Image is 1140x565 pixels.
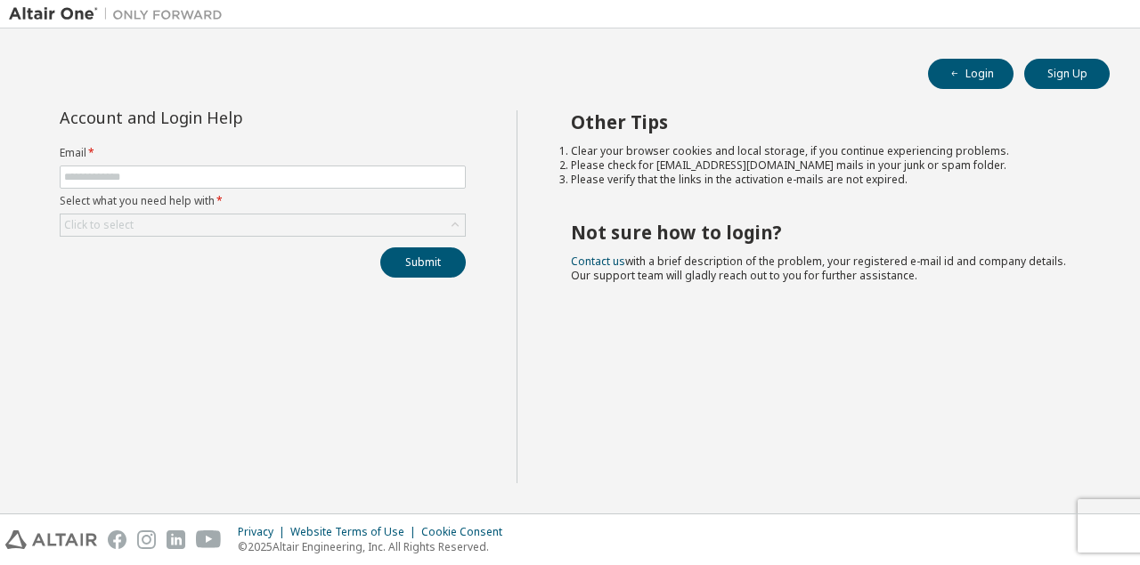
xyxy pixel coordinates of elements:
[196,530,222,549] img: youtube.svg
[571,254,1066,283] span: with a brief description of the problem, your registered e-mail id and company details. Our suppo...
[60,194,466,208] label: Select what you need help with
[167,530,185,549] img: linkedin.svg
[571,110,1079,133] h2: Other Tips
[571,144,1079,158] li: Clear your browser cookies and local storage, if you continue experiencing problems.
[380,247,466,278] button: Submit
[108,530,126,549] img: facebook.svg
[290,525,421,539] div: Website Terms of Use
[137,530,156,549] img: instagram.svg
[571,254,625,269] a: Contact us
[9,5,232,23] img: Altair One
[64,218,134,232] div: Click to select
[928,59,1014,89] button: Login
[238,539,513,554] p: © 2025 Altair Engineering, Inc. All Rights Reserved.
[571,221,1079,244] h2: Not sure how to login?
[571,173,1079,187] li: Please verify that the links in the activation e-mails are not expired.
[60,110,385,125] div: Account and Login Help
[5,530,97,549] img: altair_logo.svg
[238,525,290,539] div: Privacy
[571,158,1079,173] li: Please check for [EMAIL_ADDRESS][DOMAIN_NAME] mails in your junk or spam folder.
[60,146,466,160] label: Email
[61,214,465,236] div: Click to select
[1024,59,1110,89] button: Sign Up
[421,525,513,539] div: Cookie Consent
